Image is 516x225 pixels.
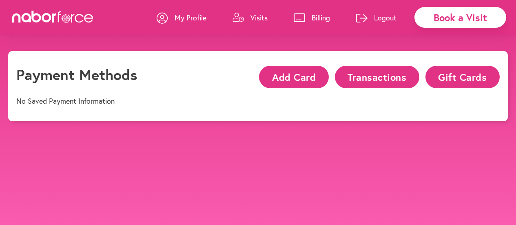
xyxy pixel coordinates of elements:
[425,66,500,88] button: Gift Cards
[374,13,396,22] p: Logout
[335,66,419,88] button: Transactions
[259,66,328,88] button: Add Card
[250,13,268,22] p: Visits
[233,5,268,30] a: Visits
[16,97,115,106] p: No Saved Payment Information
[414,7,506,28] div: Book a Visit
[157,5,206,30] a: My Profile
[356,5,396,30] a: Logout
[329,72,419,80] a: Transactions
[419,72,500,80] a: Gift Cards
[312,13,330,22] p: Billing
[294,5,330,30] a: Billing
[175,13,206,22] p: My Profile
[16,66,137,83] h1: Payment Methods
